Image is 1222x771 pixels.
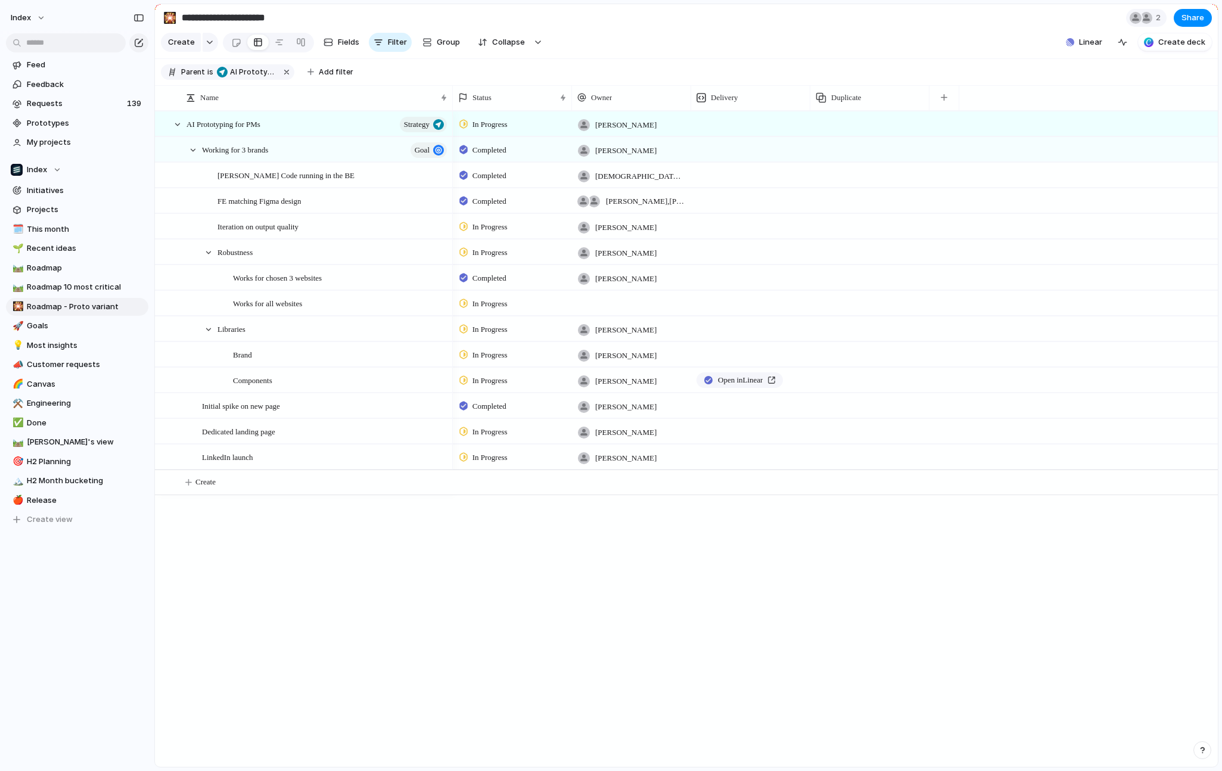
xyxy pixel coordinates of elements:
button: 🛤️ [11,436,23,448]
button: is [205,66,216,79]
span: AI Prototyping for PMs [230,67,276,77]
a: Projects [6,201,148,219]
span: Goals [27,320,144,332]
span: H2 Planning [27,456,144,468]
button: AI Prototyping for PMs [214,66,279,79]
span: Collapse [492,36,525,48]
a: Feedback [6,76,148,94]
span: [PERSON_NAME]'s view [27,436,144,448]
span: 2 [1156,12,1164,24]
button: Index [6,161,148,179]
span: [PERSON_NAME] [595,350,657,362]
button: 🌈 [11,378,23,390]
span: Completed [472,170,506,182]
span: Open in Linear [718,374,763,386]
span: Index [11,12,31,24]
span: Brand [233,347,252,361]
div: 🛤️ [13,261,21,275]
span: Filter [388,36,407,48]
a: 🎯H2 Planning [6,453,148,471]
a: My projects [6,133,148,151]
span: Dedicated landing page [202,424,275,438]
span: In Progress [472,349,508,361]
button: ✅ [11,417,23,429]
button: Create deck [1138,33,1212,51]
a: 🛤️Roadmap [6,259,148,277]
span: This month [27,223,144,235]
span: LinkedIn launch [202,450,253,464]
span: Create deck [1158,36,1205,48]
span: Recent ideas [27,243,144,254]
span: Duplicate [831,92,862,104]
button: 💡 [11,340,23,352]
div: 🌱 [13,242,21,256]
span: In Progress [472,221,508,233]
span: Customer requests [27,359,144,371]
span: [PERSON_NAME] [595,375,657,387]
span: Completed [472,272,506,284]
button: Filter [369,33,412,52]
div: 💡 [13,338,21,352]
span: Most insights [27,340,144,352]
span: Roadmap 10 most critical [27,281,144,293]
span: In Progress [472,247,508,259]
span: Feed [27,59,144,71]
span: My projects [27,136,144,148]
span: Share [1181,12,1204,24]
span: Linear [1079,36,1102,48]
button: Goal [411,142,447,158]
span: Libraries [217,322,245,335]
span: Roadmap - Proto variant [27,301,144,313]
div: 🌱Recent ideas [6,240,148,257]
span: [PERSON_NAME] [595,324,657,336]
span: Projects [27,204,144,216]
span: Index [27,164,47,176]
span: In Progress [472,119,508,130]
div: 🛤️ [13,436,21,449]
span: Roadmap [27,262,144,274]
button: Fields [319,33,364,52]
a: 🌈Canvas [6,375,148,393]
span: 139 [127,98,144,110]
a: ⚒️Engineering [6,394,148,412]
button: 🏔️ [11,475,23,487]
button: 🗓️ [11,223,23,235]
a: Prototypes [6,114,148,132]
a: Initiatives [6,182,148,200]
span: Requests [27,98,123,110]
span: [PERSON_NAME] [595,401,657,413]
button: Group [416,33,466,52]
span: Iteration on output quality [217,219,298,233]
span: Engineering [27,397,144,409]
button: Index [5,8,52,27]
span: In Progress [472,324,508,335]
span: [PERSON_NAME] [595,273,657,285]
span: Group [437,36,460,48]
span: Works for chosen 3 websites [233,271,322,284]
a: 💡Most insights [6,337,148,355]
button: 🌱 [11,243,23,254]
div: 🎯 [13,455,21,468]
span: Create view [27,514,73,526]
span: Fields [338,36,359,48]
div: 🚀Goals [6,317,148,335]
span: Components [233,373,272,387]
span: Initiatives [27,185,144,197]
div: 🛤️ [13,281,21,294]
span: Completed [472,400,506,412]
button: Add filter [300,64,360,80]
button: Linear [1061,33,1107,51]
span: [PERSON_NAME] Code running in the BE [217,168,355,182]
div: 📣 [13,358,21,372]
div: 🌈 [13,377,21,391]
span: [PERSON_NAME] [595,145,657,157]
span: Add filter [319,67,353,77]
div: 🛤️Roadmap 10 most critical [6,278,148,296]
span: [PERSON_NAME] [595,427,657,439]
span: Parent [181,67,205,77]
div: 🍎Release [6,492,148,509]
